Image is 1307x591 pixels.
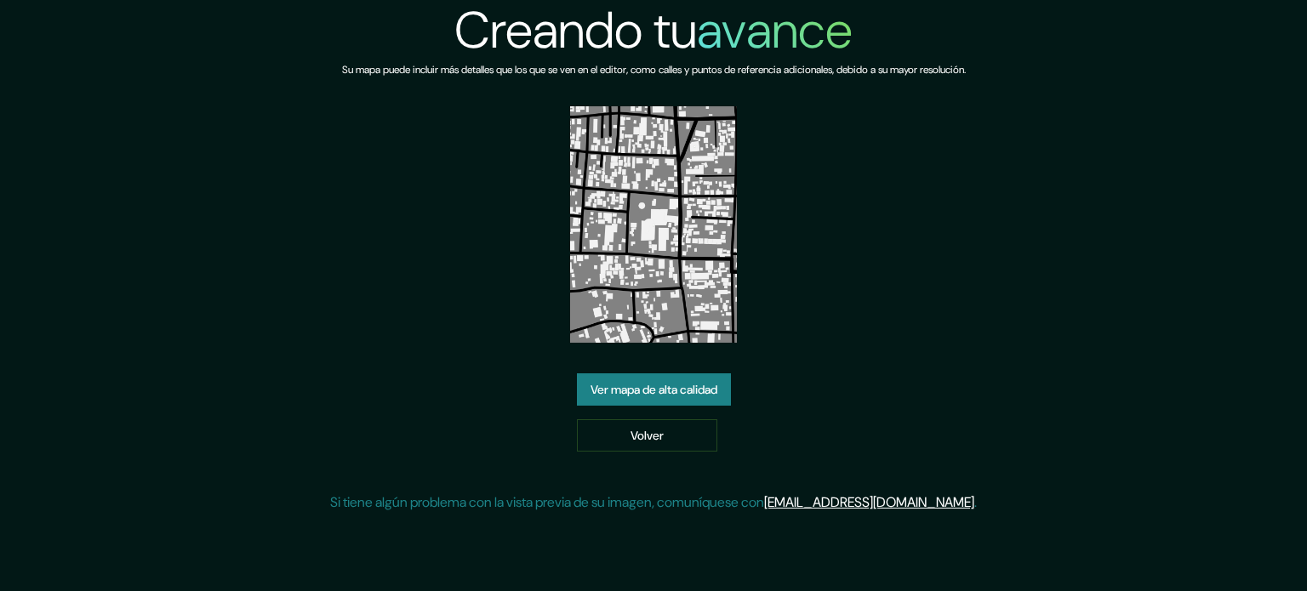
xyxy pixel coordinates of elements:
[591,382,717,397] font: Ver mapa de alta calidad
[764,493,974,511] a: [EMAIL_ADDRESS][DOMAIN_NAME]
[330,493,764,511] font: Si tiene algún problema con la vista previa de su imagen, comuníquese con
[570,106,738,343] img: vista previa del mapa creado
[577,419,717,452] a: Volver
[342,63,966,77] font: Su mapa puede incluir más detalles que los que se ven en el editor, como calles y puntos de refer...
[974,493,977,511] font: .
[631,428,664,443] font: Volver
[1156,525,1288,572] iframe: Lanzador de widgets de ayuda
[577,373,731,406] a: Ver mapa de alta calidad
